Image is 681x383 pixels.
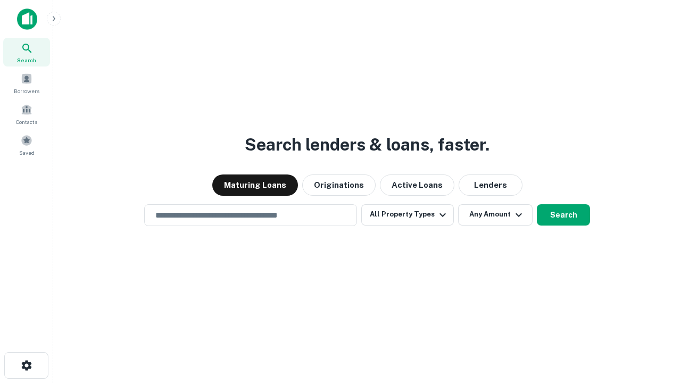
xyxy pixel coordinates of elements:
[361,204,454,226] button: All Property Types
[17,9,37,30] img: capitalize-icon.png
[459,174,522,196] button: Lenders
[302,174,376,196] button: Originations
[3,69,50,97] a: Borrowers
[380,174,454,196] button: Active Loans
[14,87,39,95] span: Borrowers
[537,204,590,226] button: Search
[212,174,298,196] button: Maturing Loans
[3,99,50,128] a: Contacts
[628,298,681,349] iframe: Chat Widget
[17,56,36,64] span: Search
[245,132,489,157] h3: Search lenders & loans, faster.
[458,204,533,226] button: Any Amount
[16,118,37,126] span: Contacts
[3,130,50,159] a: Saved
[3,38,50,66] a: Search
[19,148,35,157] span: Saved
